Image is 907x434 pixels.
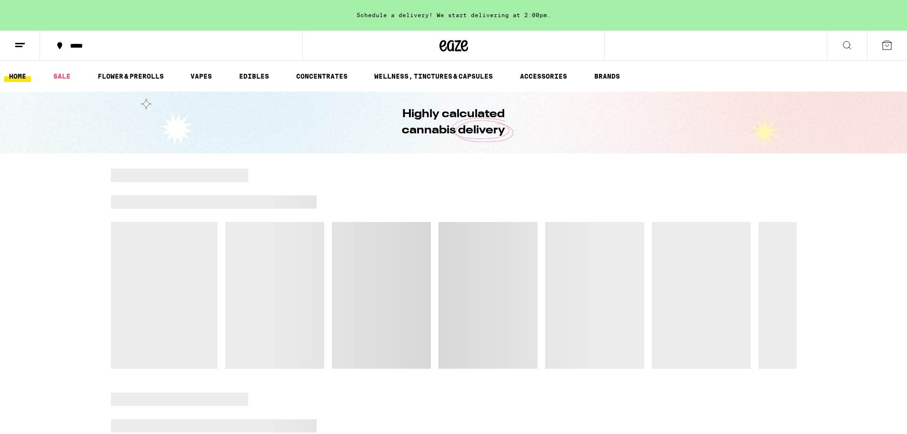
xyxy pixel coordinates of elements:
a: WELLNESS, TINCTURES & CAPSULES [369,71,498,82]
h1: Highly calculated cannabis delivery [375,106,532,139]
a: CONCENTRATES [291,71,352,82]
a: ACCESSORIES [515,71,572,82]
a: FLOWER & PREROLLS [93,71,169,82]
a: SALE [49,71,75,82]
a: VAPES [186,71,217,82]
a: HOME [4,71,31,82]
a: BRANDS [589,71,625,82]
a: EDIBLES [234,71,274,82]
